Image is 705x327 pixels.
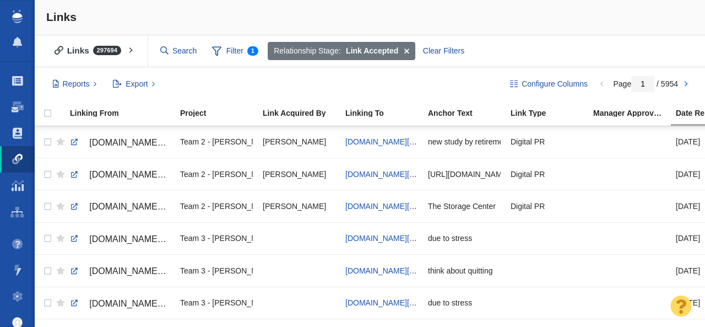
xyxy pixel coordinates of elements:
[70,230,170,249] a: [DOMAIN_NAME][URL]
[70,262,170,281] a: [DOMAIN_NAME][URL]
[506,158,588,190] td: Digital PR
[89,299,182,308] span: [DOMAIN_NAME][URL]
[345,234,427,243] a: [DOMAIN_NAME][URL]
[63,78,90,90] span: Reports
[70,165,170,184] a: [DOMAIN_NAME][URL]
[206,41,264,62] span: Filter
[89,170,182,179] span: [DOMAIN_NAME][URL]
[613,79,678,88] span: Page / 5954
[428,194,501,218] div: The Storage Center
[258,126,340,158] td: Taylor Tomita
[428,130,501,154] div: new study by retirement expert [PERSON_NAME]
[180,162,253,186] div: Team 2 - [PERSON_NAME] | [PERSON_NAME] | [PERSON_NAME]\[PERSON_NAME]\[PERSON_NAME] - Digital PR -...
[180,227,253,250] div: Team 3 - [PERSON_NAME] | Summer | [PERSON_NAME]\EMCI Wireless\EMCI Wireless - Digital PR - Do U.S...
[156,41,202,61] input: Search
[345,109,427,117] div: Linking To
[89,266,182,276] span: [DOMAIN_NAME][URL]
[428,291,501,315] div: due to stress
[511,201,545,211] span: Digital PR
[180,291,253,315] div: Team 3 - [PERSON_NAME] | Summer | [PERSON_NAME]\EMCI Wireless\EMCI Wireless - Digital PR - Do U.S...
[263,169,326,179] span: [PERSON_NAME]
[345,137,427,146] a: [DOMAIN_NAME][URL]
[126,78,148,90] span: Export
[346,45,398,57] strong: Link Accepted
[345,266,427,275] a: [DOMAIN_NAME][URL]
[522,78,588,90] span: Configure Columns
[263,109,344,117] div: Link Acquired By
[258,158,340,190] td: Taylor Tomita
[70,133,170,152] a: [DOMAIN_NAME][URL]
[511,109,592,119] a: Link Type
[70,109,179,117] div: Linking From
[345,298,427,307] a: [DOMAIN_NAME][URL]
[89,202,182,211] span: [DOMAIN_NAME][URL]
[258,190,340,222] td: Taylor Tomita
[180,130,253,154] div: Team 2 - [PERSON_NAME] | [PERSON_NAME] | [PERSON_NAME]\[PERSON_NAME]\[PERSON_NAME] - Digital PR -...
[428,109,509,117] div: Anchor Text
[504,75,594,94] button: Configure Columns
[345,109,427,119] a: Linking To
[345,202,427,211] a: [DOMAIN_NAME][URL]
[428,227,501,250] div: due to stress
[593,109,675,117] div: Manager Approved Link?
[416,42,470,61] div: Clear Filters
[263,109,344,119] a: Link Acquired By
[506,190,588,222] td: Digital PR
[180,109,262,117] div: Project
[89,138,182,147] span: [DOMAIN_NAME][URL]
[46,10,77,23] span: Links
[70,294,170,313] a: [DOMAIN_NAME][URL]
[180,194,253,218] div: Team 2 - [PERSON_NAME] | [PERSON_NAME] | [PERSON_NAME]\The Storage Center\The Storage Center - Di...
[70,197,170,216] a: [DOMAIN_NAME][URL]
[89,234,182,244] span: [DOMAIN_NAME][URL]
[46,75,103,94] button: Reports
[593,109,675,119] a: Manager Approved Link?
[274,45,340,57] span: Relationship Stage:
[107,75,161,94] button: Export
[247,46,258,56] span: 1
[511,137,545,147] span: Digital PR
[180,259,253,282] div: Team 3 - [PERSON_NAME] | Summer | [PERSON_NAME]\EMCI Wireless\EMCI Wireless - Digital PR - Do U.S...
[506,126,588,158] td: Digital PR
[428,162,501,186] div: [URL][DOMAIN_NAME]
[263,137,326,147] span: [PERSON_NAME]
[511,109,592,117] div: Link Type
[511,169,545,179] span: Digital PR
[428,109,509,119] a: Anchor Text
[12,10,22,23] img: buzzstream_logo_iconsimple.png
[345,170,427,179] a: [DOMAIN_NAME][URL]
[428,259,501,282] div: think about quitting
[263,201,326,211] span: [PERSON_NAME]
[70,109,179,119] a: Linking From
